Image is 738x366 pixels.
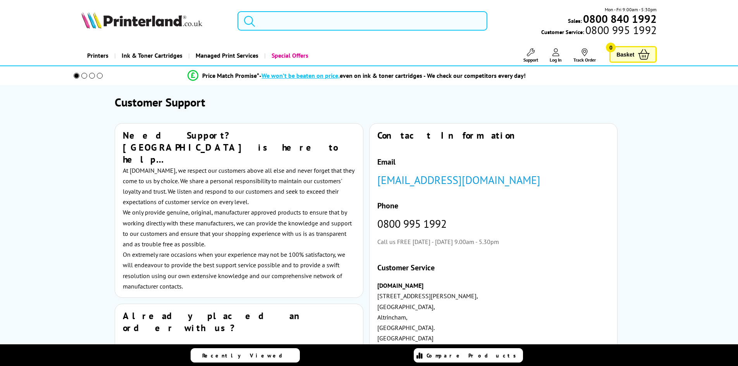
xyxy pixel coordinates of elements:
span: 0 [606,43,616,52]
a: Support [523,48,538,63]
a: Printers [81,46,114,65]
a: Managed Print Services [188,46,264,65]
strong: [DOMAIN_NAME] [377,282,423,289]
span: Compare Products [427,352,520,359]
span: Ink & Toner Cartridges [122,46,182,65]
img: Printerland Logo [81,12,202,29]
a: Printerland Logo [81,12,228,30]
h4: Email [377,157,609,167]
span: Mon - Fri 9:00am - 5:30pm [605,6,657,13]
div: - even on ink & toner cartridges - We check our competitors every day! [259,72,526,79]
span: Sales: [568,17,582,24]
span: Basket [616,49,634,60]
h4: Phone [377,201,609,211]
p: 0800 995 1992 [377,218,609,229]
span: Customer Service: [541,26,657,36]
p: Call us FREE [DATE] - [DATE] 9.00am - 5.30pm [377,237,609,247]
a: Basket 0 [609,46,657,63]
span: Recently Viewed [202,352,290,359]
h3: Already placed an order with us? [123,310,355,334]
p: We only provide genuine, original, manufacturer approved products to ensure that by working direc... [123,207,355,249]
a: Recently Viewed [191,348,300,363]
span: 0800 995 1992 [584,26,657,34]
a: [EMAIL_ADDRESS][DOMAIN_NAME] [377,173,540,187]
a: Log In [550,48,562,63]
b: 0800 840 1992 [583,12,657,26]
p: At [DOMAIN_NAME], we respect our customers above all else and never forget that they come to us b... [123,165,355,208]
h4: Customer Service [377,263,609,273]
li: modal_Promise [63,69,651,82]
a: Compare Products [414,348,523,363]
h1: Customer Support [115,95,623,110]
h2: Contact Information [377,129,609,141]
p: On extremely rare occasions when your experience may not be 100% satisfactory, we will endeavour ... [123,249,355,292]
span: Support [523,57,538,63]
h2: Need Support? [GEOGRAPHIC_DATA] is here to help… [123,129,355,165]
a: Track Order [573,48,596,63]
span: Log In [550,57,562,63]
a: Special Offers [264,46,314,65]
a: 0800 840 1992 [582,15,657,22]
span: Price Match Promise* [202,72,259,79]
span: We won’t be beaten on price, [261,72,340,79]
a: Ink & Toner Cartridges [114,46,188,65]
